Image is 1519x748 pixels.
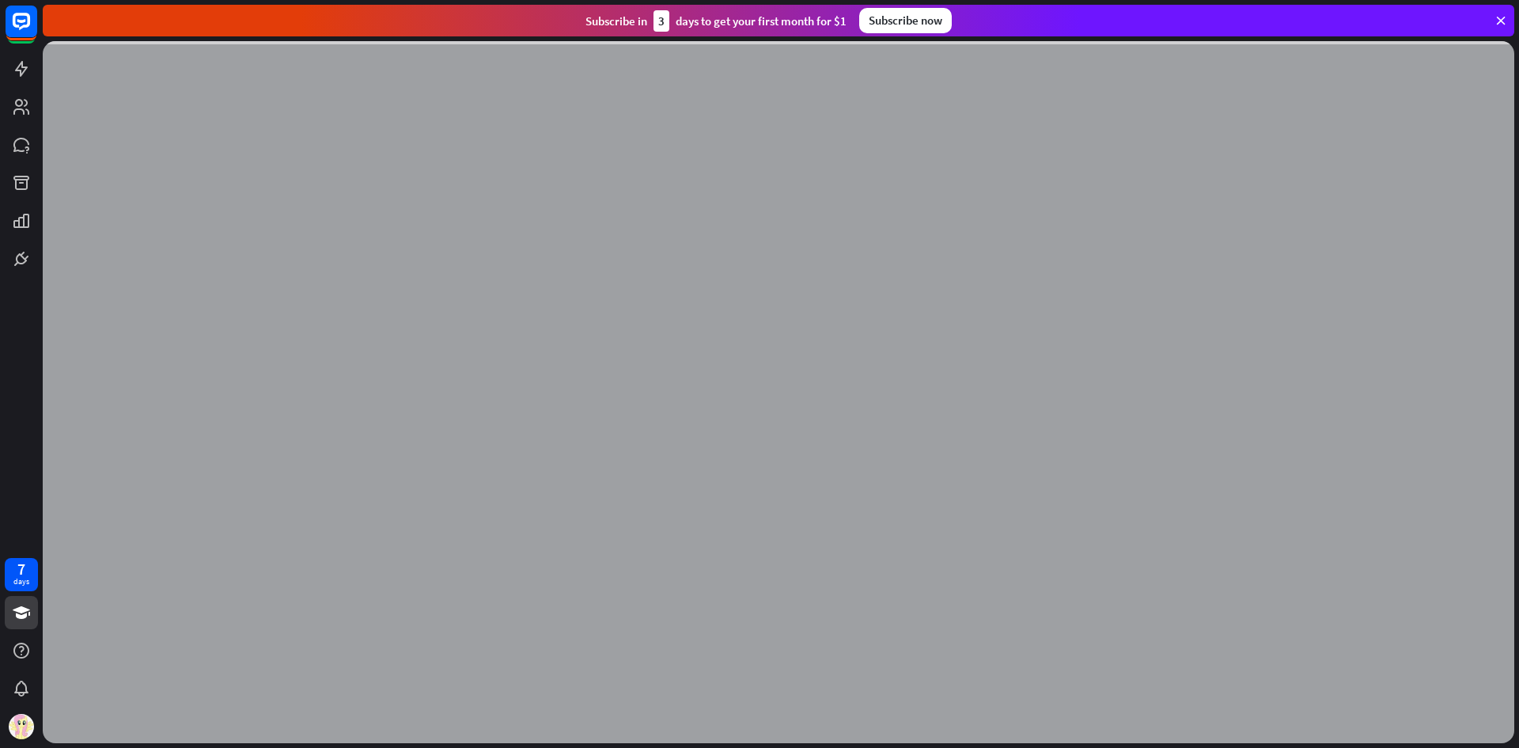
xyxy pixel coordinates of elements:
div: 7 [17,562,25,576]
div: days [13,576,29,587]
a: 7 days [5,558,38,591]
div: 3 [653,10,669,32]
div: Subscribe in days to get your first month for $1 [585,10,847,32]
div: Subscribe now [859,8,952,33]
